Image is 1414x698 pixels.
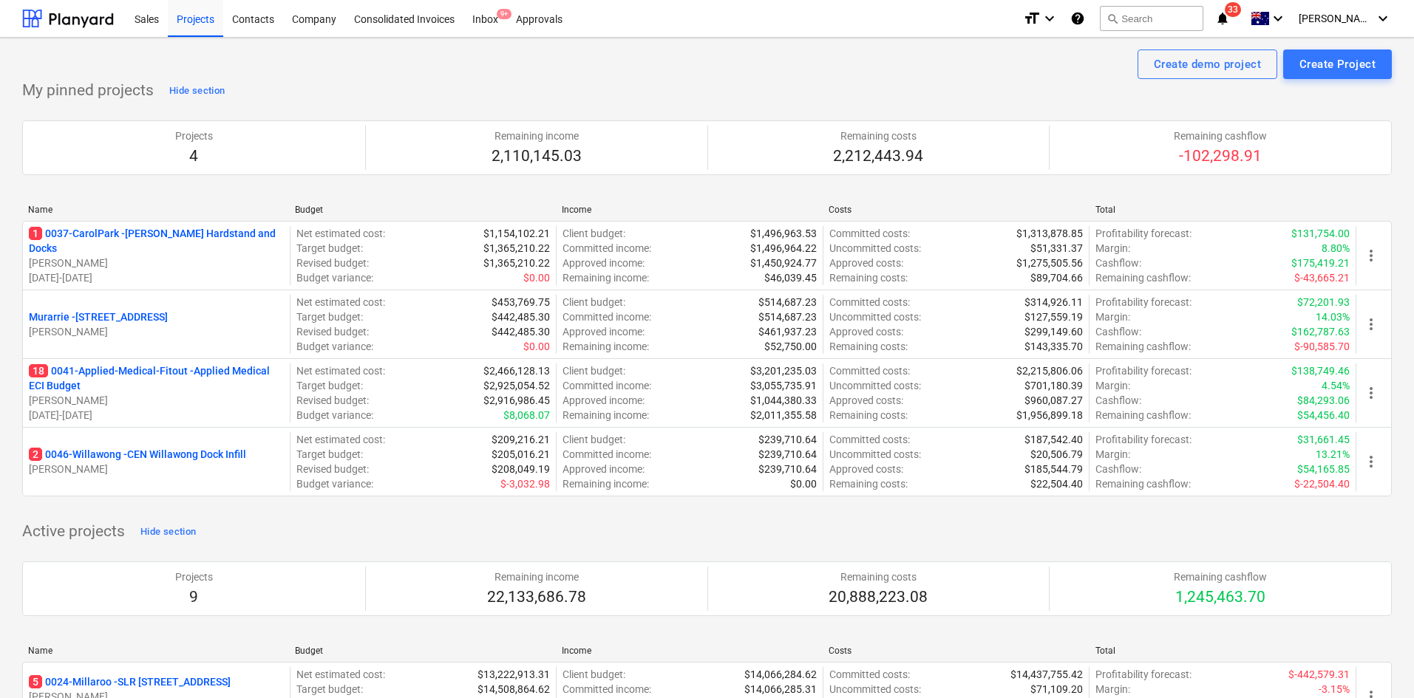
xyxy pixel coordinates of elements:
p: Budget variance : [296,408,373,422]
div: Total [1095,205,1350,215]
div: Budget [295,205,550,215]
p: Approved costs : [829,256,903,270]
p: $2,916,986.45 [483,393,550,408]
p: Remaining income : [562,270,649,285]
p: $442,485.30 [492,324,550,339]
p: Margin : [1095,241,1130,256]
p: Committed costs : [829,226,910,241]
p: $1,496,963.53 [750,226,817,241]
div: Murarrie -[STREET_ADDRESS][PERSON_NAME] [29,309,284,339]
p: Profitability forecast : [1095,295,1192,309]
p: Budget variance : [296,270,373,285]
div: Costs [829,205,1084,215]
p: $31,661.45 [1297,432,1350,447]
p: Approved costs : [829,393,903,408]
div: 20046-Willawong -CEN Willawong Dock Infill[PERSON_NAME] [29,447,284,476]
p: [DATE] - [DATE] [29,270,284,285]
p: Committed income : [562,447,651,462]
p: Uncommitted costs : [829,447,921,462]
p: Margin : [1095,447,1130,462]
p: $-442,579.31 [1288,667,1350,682]
p: $1,496,964.22 [750,241,817,256]
p: $1,313,878.85 [1016,226,1083,241]
p: Client budget : [562,226,625,241]
p: $8,068.07 [503,408,550,422]
p: $131,754.00 [1291,226,1350,241]
i: Knowledge base [1070,10,1085,27]
p: $-22,504.40 [1294,476,1350,491]
p: $14,066,285.31 [744,682,817,697]
p: $175,419.21 [1291,256,1350,270]
p: $2,466,128.13 [483,363,550,378]
p: $20,506.79 [1030,447,1083,462]
p: Margin : [1095,378,1130,393]
p: $84,293.06 [1297,393,1350,408]
p: $314,926.11 [1024,295,1083,309]
p: 13.21% [1316,447,1350,462]
p: Net estimated cost : [296,363,385,378]
div: Hide section [140,524,196,541]
p: Revised budget : [296,462,369,476]
p: $453,769.75 [492,295,550,309]
i: format_size [1023,10,1041,27]
p: Projects [175,569,213,584]
p: $14,437,755.42 [1010,667,1083,682]
p: 4 [175,146,213,167]
div: Total [1095,646,1350,656]
p: $54,456.40 [1297,408,1350,422]
p: 14.03% [1316,309,1350,324]
p: 20,888,223.08 [829,587,928,608]
i: keyboard_arrow_down [1269,10,1287,27]
p: Target budget : [296,447,363,462]
p: Approved income : [562,324,645,339]
p: Remaining costs : [829,408,908,422]
p: $1,365,210.22 [483,256,550,270]
p: Approved income : [562,256,645,270]
div: Budget [295,646,550,656]
div: Income [562,205,817,215]
p: $185,544.79 [1024,462,1083,476]
div: 180041-Applied-Medical-Fitout -Applied Medical ECI Budget[PERSON_NAME][DATE]-[DATE] [29,363,284,422]
p: Remaining income [487,569,586,584]
span: 9+ [497,9,511,19]
p: $2,011,355.58 [750,408,817,422]
p: Remaining costs : [829,476,908,491]
p: $13,222,913.31 [477,667,550,682]
p: $72,201.93 [1297,295,1350,309]
p: $0.00 [523,339,550,354]
span: 5 [29,675,42,688]
p: Revised budget : [296,256,369,270]
p: 2,212,443.94 [833,146,923,167]
p: Committed costs : [829,295,910,309]
p: Client budget : [562,432,625,447]
p: $14,508,864.62 [477,682,550,697]
p: Projects [175,129,213,143]
p: Remaining cashflow [1174,129,1267,143]
p: Remaining cashflow : [1095,339,1191,354]
p: Net estimated cost : [296,226,385,241]
p: Approved costs : [829,324,903,339]
p: 4.54% [1322,378,1350,393]
p: $239,710.64 [758,432,817,447]
p: $205,016.21 [492,447,550,462]
p: Revised budget : [296,324,369,339]
p: Net estimated cost : [296,667,385,682]
p: $138,749.46 [1291,363,1350,378]
p: Remaining income : [562,408,649,422]
p: $1,365,210.22 [483,241,550,256]
p: My pinned projects [22,81,154,101]
p: Budget variance : [296,339,373,354]
p: Approved income : [562,462,645,476]
p: Cashflow : [1095,393,1141,408]
p: $960,087.27 [1024,393,1083,408]
p: 9 [175,587,213,608]
p: Target budget : [296,378,363,393]
iframe: Chat Widget [1340,627,1414,698]
p: Committed income : [562,682,651,697]
p: Uncommitted costs : [829,241,921,256]
button: Search [1100,6,1203,31]
p: $3,055,735.91 [750,378,817,393]
p: [DATE] - [DATE] [29,408,284,422]
p: Approved costs : [829,462,903,476]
